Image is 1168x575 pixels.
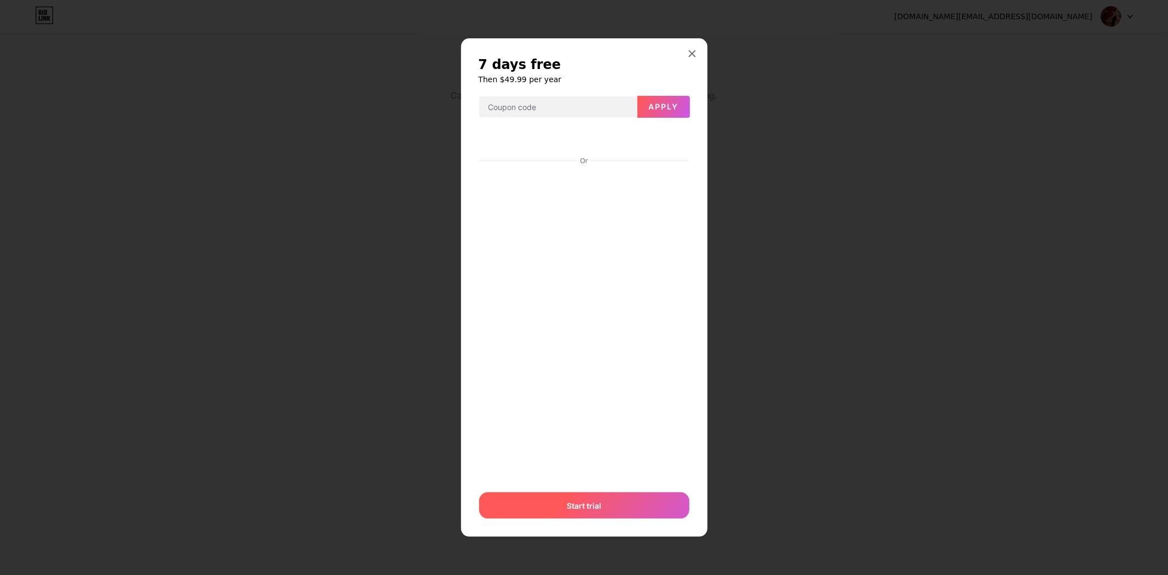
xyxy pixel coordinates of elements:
[637,96,690,118] button: Apply
[479,56,561,73] span: 7 days free
[479,96,637,118] input: Coupon code
[479,127,689,153] iframe: Secure payment button frame
[477,166,692,481] iframe: Secure payment input frame
[578,157,590,165] div: Or
[479,74,690,85] h6: Then $49.99 per year
[567,500,601,511] span: Start trial
[648,102,678,111] span: Apply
